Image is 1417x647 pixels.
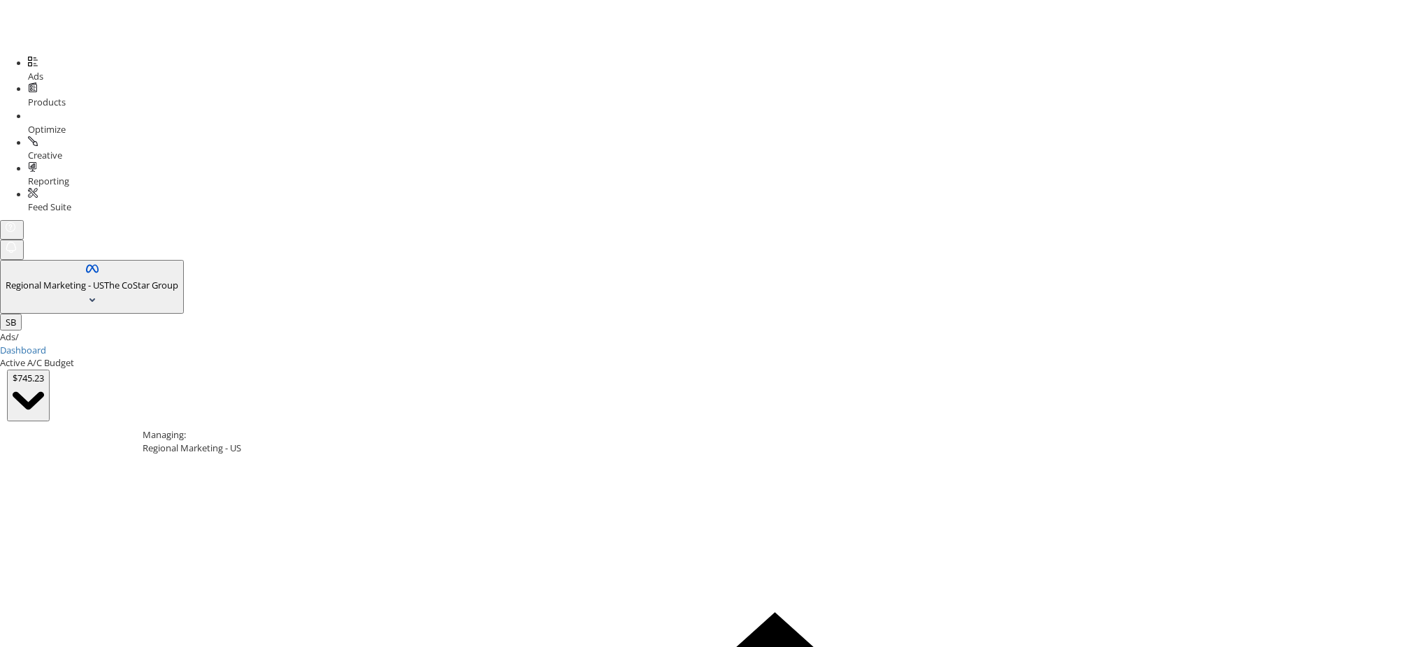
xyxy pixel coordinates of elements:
[28,70,43,82] span: Ads
[13,372,44,385] div: $745.23
[28,123,66,136] span: Optimize
[143,442,1407,455] div: Regional Marketing - US
[28,175,69,187] span: Reporting
[28,201,71,213] span: Feed Suite
[104,279,178,291] span: The CoStar Group
[143,428,1407,442] div: Managing:
[28,149,62,161] span: Creative
[6,279,104,291] span: Regional Marketing - US
[15,330,19,343] span: /
[6,316,16,328] span: SB
[7,370,50,421] button: $745.23
[28,96,66,108] span: Products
